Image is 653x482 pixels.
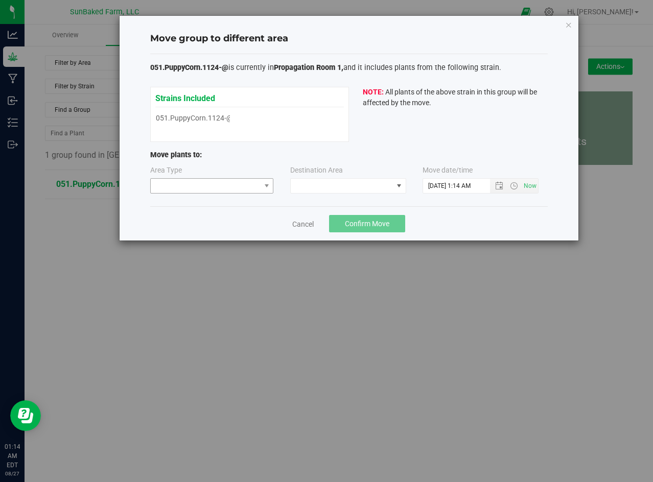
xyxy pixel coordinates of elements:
span: strain. [480,63,501,72]
span: Open the date view [491,182,508,190]
span: Open the time view [505,182,523,190]
p: is currently in and it includes plants from the following [150,62,548,74]
label: Move date/time [423,165,473,176]
label: Area Type [150,165,182,176]
iframe: Resource center [10,400,41,431]
a: Cancel [292,219,314,229]
button: Confirm Move [329,215,405,232]
span: Set Current date [522,179,539,194]
span: Move plants to: [150,151,202,159]
b: NOTE: [363,88,384,96]
label: Destination Area [290,165,343,176]
h4: Move group to different area [150,32,548,45]
span: Propagation Room 1, [274,63,343,72]
span: 051.PuppyCorn.1124-@ [150,63,228,72]
span: Strains Included [155,88,215,103]
span: Confirm Move [345,220,389,228]
span: All plants of the above strain in this group will be affected by the move. [363,88,537,107]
